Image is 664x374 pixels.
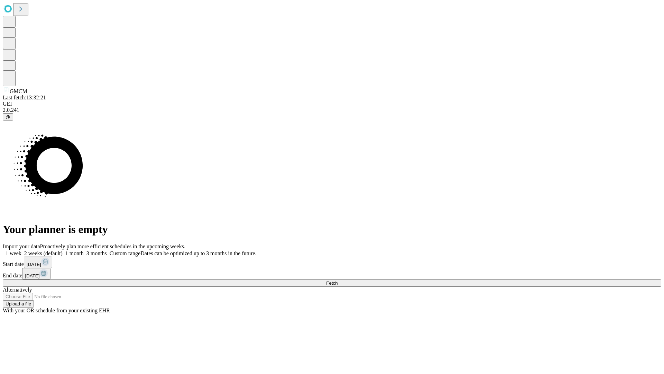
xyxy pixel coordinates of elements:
[27,262,41,267] span: [DATE]
[24,257,52,268] button: [DATE]
[3,279,661,287] button: Fetch
[65,250,84,256] span: 1 month
[10,88,27,94] span: GMCM
[6,114,10,119] span: @
[3,268,661,279] div: End date
[22,268,50,279] button: [DATE]
[3,287,32,293] span: Alternatively
[6,250,21,256] span: 1 week
[3,223,661,236] h1: Your planner is empty
[3,107,661,113] div: 2.0.241
[3,113,13,121] button: @
[110,250,140,256] span: Custom range
[24,250,63,256] span: 2 weeks (default)
[86,250,107,256] span: 3 months
[40,243,185,249] span: Proactively plan more efficient schedules in the upcoming weeks.
[3,300,34,308] button: Upload a file
[3,257,661,268] div: Start date
[3,308,110,313] span: With your OR schedule from your existing EHR
[326,280,338,286] span: Fetch
[3,95,46,100] span: Last fetch: 13:32:21
[3,101,661,107] div: GEI
[25,273,39,278] span: [DATE]
[140,250,256,256] span: Dates can be optimized up to 3 months in the future.
[3,243,40,249] span: Import your data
